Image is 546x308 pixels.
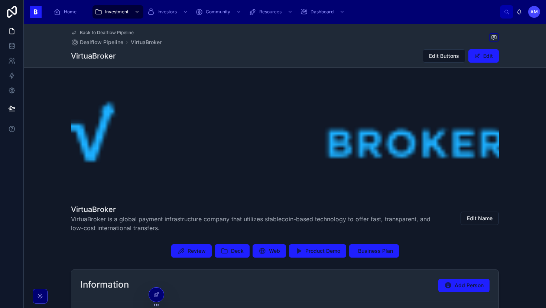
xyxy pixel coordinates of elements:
button: Edit [468,49,499,63]
span: Home [64,9,77,15]
h1: VirtuaBroker [71,204,443,215]
a: Dealflow Pipeline [71,39,123,46]
span: Investors [157,9,177,15]
a: Community [193,5,245,19]
span: Add Person [455,282,484,289]
div: scrollable content [48,4,500,20]
span: Edit Buttons [429,52,459,60]
button: Business Plan [349,244,399,258]
span: AM [530,9,538,15]
span: Review [188,247,206,255]
button: Edit Name [461,212,499,225]
span: Resources [259,9,282,15]
span: Back to Dealflow Pipeline [80,30,134,36]
span: Dashboard [311,9,334,15]
span: Investment [105,9,129,15]
h1: VirtuaBroker [71,51,116,61]
button: Deck [215,244,250,258]
a: Home [51,5,82,19]
a: Back to Dealflow Pipeline [71,30,134,36]
span: Product Demo [305,247,340,255]
button: Review [171,244,212,258]
span: VirtuaBroker is a global payment infrastructure company that utilizes stablecoin-based technology... [71,215,443,232]
button: Product Demo [289,244,346,258]
span: Deck [231,247,244,255]
span: Dealflow Pipeline [80,39,123,46]
button: Add Person [438,279,490,292]
a: Resources [247,5,296,19]
span: Edit Name [467,215,493,222]
img: App logo [30,6,42,18]
a: Dashboard [298,5,348,19]
a: Investment [92,5,143,19]
span: Business Plan [358,247,393,255]
span: Web [269,247,280,255]
button: Web [253,244,286,258]
button: Edit Buttons [423,49,465,63]
a: Investors [145,5,192,19]
h2: Information [80,279,129,291]
a: VirtuaBroker [131,39,162,46]
span: Community [206,9,230,15]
